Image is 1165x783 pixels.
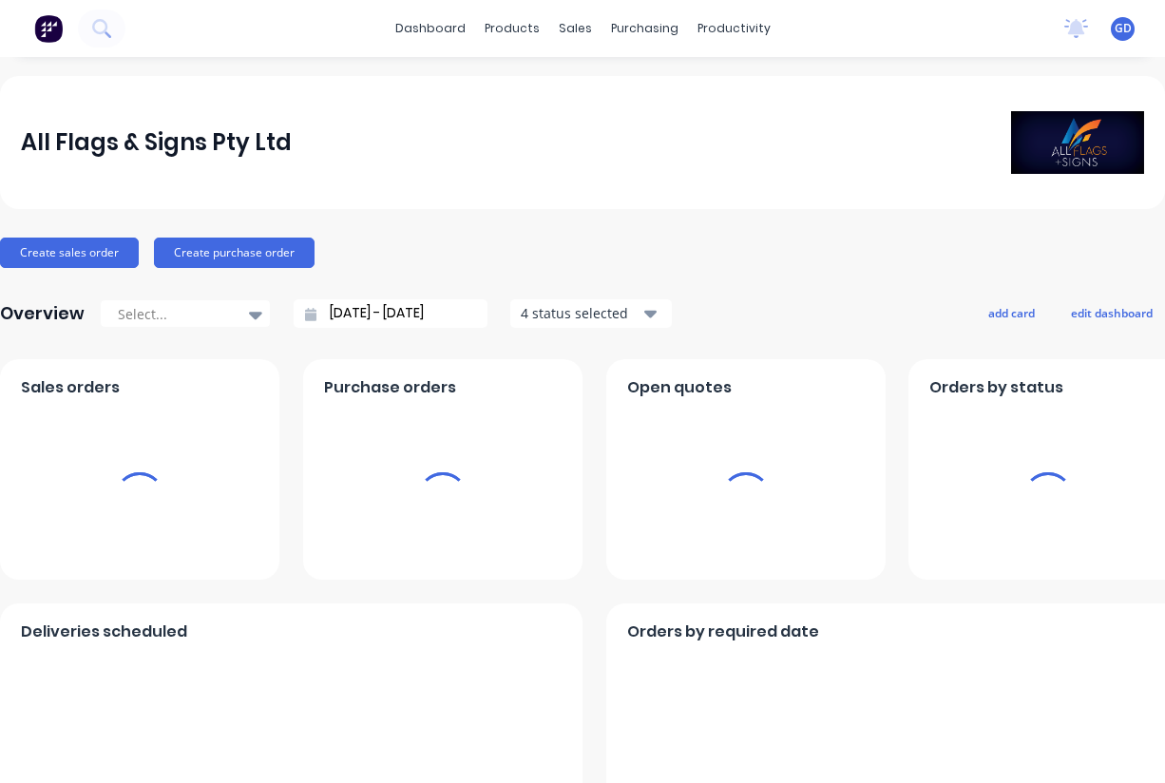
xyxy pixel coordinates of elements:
[1115,20,1132,37] span: GD
[510,299,672,328] button: 4 status selected
[21,621,187,643] span: Deliveries scheduled
[324,376,456,399] span: Purchase orders
[627,621,819,643] span: Orders by required date
[1011,111,1144,174] img: All Flags & Signs Pty Ltd
[386,14,475,43] a: dashboard
[521,303,640,323] div: 4 status selected
[21,376,120,399] span: Sales orders
[929,376,1063,399] span: Orders by status
[154,238,315,268] button: Create purchase order
[549,14,602,43] div: sales
[21,124,292,162] div: All Flags & Signs Pty Ltd
[602,14,688,43] div: purchasing
[976,300,1047,325] button: add card
[475,14,549,43] div: products
[34,14,63,43] img: Factory
[627,376,732,399] span: Open quotes
[688,14,780,43] div: productivity
[1059,300,1165,325] button: edit dashboard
